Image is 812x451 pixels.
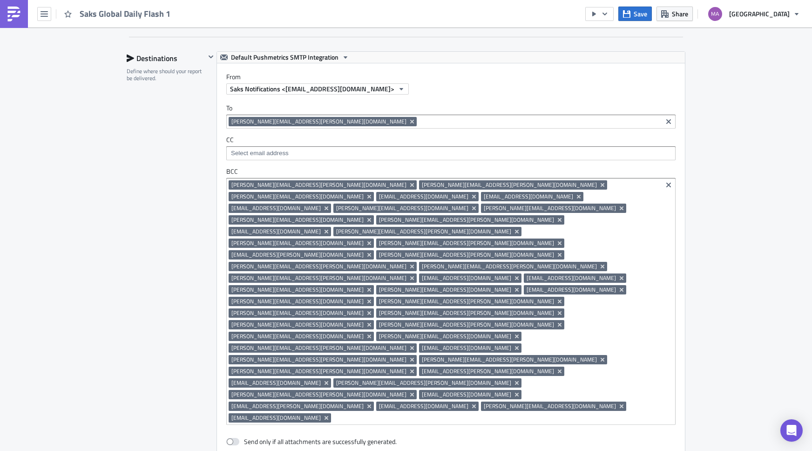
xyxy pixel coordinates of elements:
[556,308,564,318] button: Remove Tag
[422,263,597,270] span: [PERSON_NAME][EMAIL_ADDRESS][PERSON_NAME][DOMAIN_NAME]
[379,333,511,340] span: [PERSON_NAME][EMAIL_ADDRESS][DOMAIN_NAME]
[484,205,616,212] span: [PERSON_NAME][EMAIL_ADDRESS][DOMAIN_NAME]
[365,215,374,225] button: Remove Tag
[556,297,564,306] button: Remove Tag
[672,9,688,19] span: Share
[422,181,597,189] span: [PERSON_NAME][EMAIL_ADDRESS][PERSON_NAME][DOMAIN_NAME]
[231,205,321,212] span: [EMAIL_ADDRESS][DOMAIN_NAME]
[618,285,626,294] button: Remove Tag
[618,7,652,21] button: Save
[226,73,685,81] label: From
[484,403,616,410] span: [PERSON_NAME][EMAIL_ADDRESS][DOMAIN_NAME]
[422,356,597,363] span: [PERSON_NAME][EMAIL_ADDRESS][PERSON_NAME][DOMAIN_NAME]
[379,286,511,294] span: [PERSON_NAME][EMAIL_ADDRESS][DOMAIN_NAME]
[408,367,417,376] button: Remove Tag
[422,344,511,352] span: [EMAIL_ADDRESS][DOMAIN_NAME]
[513,273,521,283] button: Remove Tag
[365,297,374,306] button: Remove Tag
[365,239,374,248] button: Remove Tag
[556,250,564,260] button: Remove Tag
[703,4,805,24] button: [GEOGRAPHIC_DATA]
[408,180,417,190] button: Remove Tag
[379,251,554,259] span: [PERSON_NAME][EMAIL_ADDRESS][PERSON_NAME][DOMAIN_NAME]
[527,274,616,282] span: [EMAIL_ADDRESS][DOMAIN_NAME]
[618,273,626,283] button: Remove Tag
[217,52,352,63] button: Default Pushmetrics SMTP Integration
[513,285,521,294] button: Remove Tag
[379,403,468,410] span: [EMAIL_ADDRESS][DOMAIN_NAME]
[379,298,554,305] span: [PERSON_NAME][EMAIL_ADDRESS][PERSON_NAME][DOMAIN_NAME]
[556,239,564,248] button: Remove Tag
[7,7,21,21] img: PushMetrics
[513,378,521,388] button: Remove Tag
[470,192,479,201] button: Remove Tag
[634,9,647,19] span: Save
[484,193,573,200] span: [EMAIL_ADDRESS][DOMAIN_NAME]
[513,390,521,399] button: Remove Tag
[599,180,607,190] button: Remove Tag
[618,204,626,213] button: Remove Tag
[513,332,521,341] button: Remove Tag
[513,227,521,236] button: Remove Tag
[231,379,321,387] span: [EMAIL_ADDRESS][DOMAIN_NAME]
[408,343,417,353] button: Remove Tag
[231,274,406,282] span: [PERSON_NAME][EMAIL_ADDRESS][PERSON_NAME][DOMAIN_NAME]
[408,117,417,126] button: Remove Tag
[244,437,397,446] div: Send only if all attachments are successfully generated.
[408,390,417,399] button: Remove Tag
[231,321,364,328] span: [PERSON_NAME][EMAIL_ADDRESS][DOMAIN_NAME]
[323,378,331,388] button: Remove Tag
[379,193,468,200] span: [EMAIL_ADDRESS][DOMAIN_NAME]
[408,262,417,271] button: Remove Tag
[656,7,693,21] button: Share
[4,4,445,11] p: Good Morning,
[379,321,554,328] span: [PERSON_NAME][EMAIL_ADDRESS][PERSON_NAME][DOMAIN_NAME]
[231,239,364,247] span: [PERSON_NAME][EMAIL_ADDRESS][DOMAIN_NAME]
[231,298,364,305] span: [PERSON_NAME][EMAIL_ADDRESS][DOMAIN_NAME]
[422,391,511,398] span: [EMAIL_ADDRESS][DOMAIN_NAME]
[230,84,394,94] span: Saks Notifications <[EMAIL_ADDRESS][DOMAIN_NAME]>
[408,355,417,364] button: Remove Tag
[379,309,554,317] span: [PERSON_NAME][EMAIL_ADDRESS][PERSON_NAME][DOMAIN_NAME]
[780,419,803,442] div: Open Intercom Messenger
[231,118,406,125] span: [PERSON_NAME][EMAIL_ADDRESS][PERSON_NAME][DOMAIN_NAME]
[527,286,616,294] span: [EMAIL_ADDRESS][DOMAIN_NAME]
[556,215,564,225] button: Remove Tag
[4,4,445,21] body: Rich Text Area. Press ALT-0 for help.
[231,181,406,189] span: [PERSON_NAME][EMAIL_ADDRESS][PERSON_NAME][DOMAIN_NAME]
[422,274,511,282] span: [EMAIL_ADDRESS][DOMAIN_NAME]
[336,228,511,235] span: [PERSON_NAME][EMAIL_ADDRESS][PERSON_NAME][DOMAIN_NAME]
[336,205,468,212] span: [PERSON_NAME][EMAIL_ADDRESS][DOMAIN_NAME]
[231,344,406,352] span: [PERSON_NAME][EMAIL_ADDRESS][PERSON_NAME][DOMAIN_NAME]
[205,51,217,62] button: Hide content
[365,250,374,260] button: Remove Tag
[231,403,364,410] span: [EMAIL_ADDRESS][PERSON_NAME][DOMAIN_NAME]
[226,104,676,112] label: To
[365,192,374,201] button: Remove Tag
[422,368,554,375] span: [EMAIL_ADDRESS][PERSON_NAME][DOMAIN_NAME]
[408,273,417,283] button: Remove Tag
[4,14,445,21] p: Please see the attached GMV Flash Report
[231,193,364,200] span: [PERSON_NAME][EMAIL_ADDRESS][DOMAIN_NAME]
[80,8,171,19] span: Saks Global Daily Flash 1
[663,116,674,127] button: Clear selected items
[231,391,406,398] span: [PERSON_NAME][EMAIL_ADDRESS][PERSON_NAME][DOMAIN_NAME]
[663,179,674,191] button: Clear selected items
[365,332,374,341] button: Remove Tag
[226,136,676,144] label: CC
[707,6,723,22] img: Avatar
[599,355,607,364] button: Remove Tag
[365,320,374,329] button: Remove Tag
[231,251,364,259] span: [EMAIL_ADDRESS][PERSON_NAME][DOMAIN_NAME]
[231,286,364,294] span: [PERSON_NAME][EMAIL_ADDRESS][DOMAIN_NAME]
[365,402,374,411] button: Remove Tag
[556,367,564,376] button: Remove Tag
[365,308,374,318] button: Remove Tag
[231,309,364,317] span: [PERSON_NAME][EMAIL_ADDRESS][DOMAIN_NAME]
[231,228,321,235] span: [EMAIL_ADDRESS][DOMAIN_NAME]
[226,83,409,95] button: Saks Notifications <[EMAIL_ADDRESS][DOMAIN_NAME]>
[127,68,205,82] div: Define where should your report be delivered.
[229,149,672,158] input: Select em ail add ress
[365,285,374,294] button: Remove Tag
[231,333,364,340] span: [PERSON_NAME][EMAIL_ADDRESS][DOMAIN_NAME]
